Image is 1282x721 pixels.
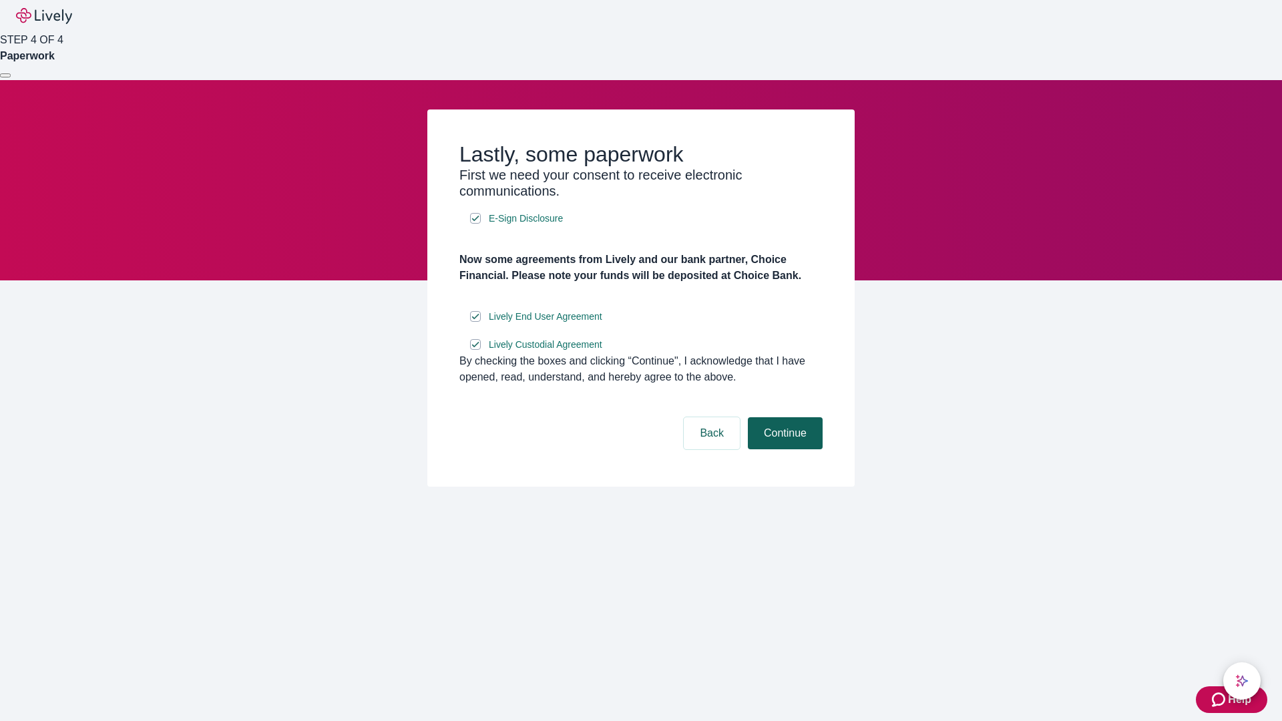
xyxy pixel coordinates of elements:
[1212,692,1228,708] svg: Zendesk support icon
[1228,692,1251,708] span: Help
[489,338,602,352] span: Lively Custodial Agreement
[489,212,563,226] span: E-Sign Disclosure
[1235,674,1249,688] svg: Lively AI Assistant
[1196,686,1267,713] button: Zendesk support iconHelp
[748,417,823,449] button: Continue
[459,167,823,199] h3: First we need your consent to receive electronic communications.
[1223,662,1261,700] button: chat
[684,417,740,449] button: Back
[459,353,823,385] div: By checking the boxes and clicking “Continue", I acknowledge that I have opened, read, understand...
[486,308,605,325] a: e-sign disclosure document
[16,8,72,24] img: Lively
[459,142,823,167] h2: Lastly, some paperwork
[486,336,605,353] a: e-sign disclosure document
[459,252,823,284] h4: Now some agreements from Lively and our bank partner, Choice Financial. Please note your funds wi...
[489,310,602,324] span: Lively End User Agreement
[486,210,566,227] a: e-sign disclosure document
